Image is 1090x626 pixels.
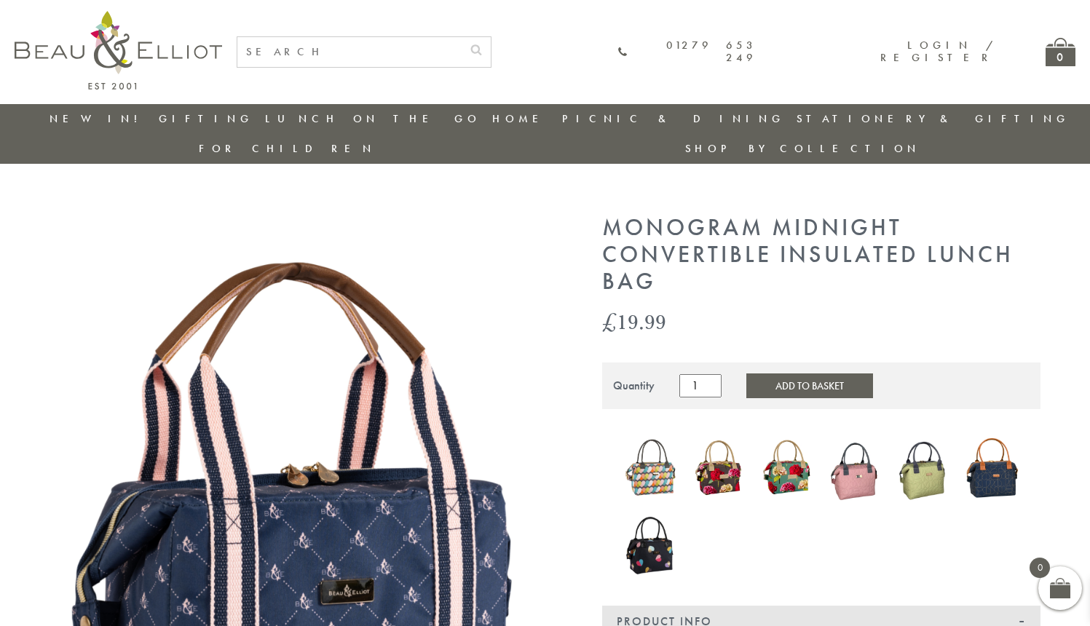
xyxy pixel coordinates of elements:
[760,432,814,504] img: Sarah Kelleher convertible lunch bag teal
[1030,558,1050,578] span: 0
[617,39,757,65] a: 01279 653 249
[624,508,678,584] a: Emily convertible lunch bag
[15,11,222,90] img: logo
[829,432,882,504] img: Oxford quilted lunch bag mallow
[760,432,814,507] a: Sarah Kelleher convertible lunch bag teal
[829,432,882,507] a: Oxford quilted lunch bag mallow
[624,508,678,581] img: Emily convertible lunch bag
[692,435,746,504] a: Sarah Kelleher Lunch Bag Dark Stone
[265,111,481,126] a: Lunch On The Go
[602,306,617,336] span: £
[896,431,950,505] img: Oxford quilted lunch bag pistachio
[602,306,666,336] bdi: 19.99
[1046,38,1075,66] a: 0
[199,141,376,156] a: For Children
[613,379,655,392] div: Quantity
[562,111,785,126] a: Picnic & Dining
[50,111,147,126] a: New in!
[746,373,873,398] button: Add to Basket
[492,111,550,126] a: Home
[797,111,1070,126] a: Stationery & Gifting
[692,435,746,501] img: Sarah Kelleher Lunch Bag Dark Stone
[159,111,253,126] a: Gifting
[624,434,678,505] a: Carnaby eclipse convertible lunch bag
[685,141,920,156] a: Shop by collection
[624,434,678,502] img: Carnaby eclipse convertible lunch bag
[965,432,1019,504] img: Navy Broken-hearted Convertible Insulated Lunch Bag
[965,432,1019,507] a: Navy Broken-hearted Convertible Insulated Lunch Bag
[880,38,995,65] a: Login / Register
[602,215,1040,295] h1: Monogram Midnight Convertible Insulated Lunch Bag
[679,374,722,397] input: Product quantity
[896,431,950,508] a: Oxford quilted lunch bag pistachio
[237,37,462,67] input: SEARCH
